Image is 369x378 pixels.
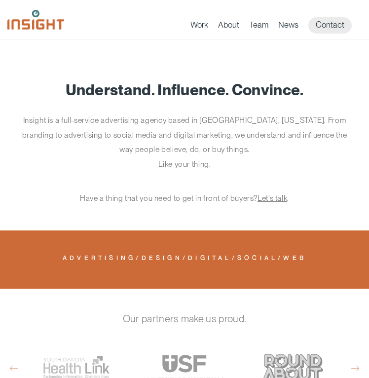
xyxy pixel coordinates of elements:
span: / [278,255,283,261]
button: Previous [10,364,18,373]
span: / [232,255,237,261]
button: Next [351,364,359,373]
span: / [136,255,141,261]
a: Social [237,255,278,264]
a: Work [190,20,208,34]
h1: Understand. Influence. Convince. [15,81,354,98]
a: Contact [308,17,352,34]
a: News [278,20,298,34]
img: Insight Marketing Design [7,10,64,30]
nav: primary navigation menu [190,17,362,34]
a: Design [142,255,183,264]
span: / [183,255,188,261]
a: Team [249,20,268,34]
p: Insight is a full-service advertising agency based in [GEOGRAPHIC_DATA], [US_STATE]. From brandin... [15,113,354,171]
a: Let’s talk [258,193,287,203]
a: About [218,20,239,34]
a: Digital [188,255,232,264]
a: Advertising [63,255,136,264]
a: Web [283,255,306,264]
p: Have a thing that you need to get in front of buyers? . [15,191,354,206]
